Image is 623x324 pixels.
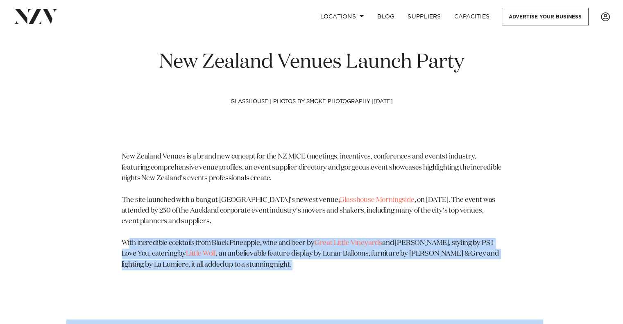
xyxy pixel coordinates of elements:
a: Capacities [448,8,496,25]
a: photos by Smoke Photography [273,99,370,104]
h1: New Zealand Venues Launch Party [122,50,502,75]
a: Glasshouse [231,99,268,104]
a: Advertise your business [502,8,589,25]
a: Glasshouse Morningside [339,197,414,204]
a: Locations [313,8,371,25]
a: Great Little Vineyards [315,240,382,247]
a: SUPPLIERS [401,8,447,25]
mark: | [270,99,272,104]
h4: [DATE] [122,92,502,125]
mark: | [372,99,374,104]
a: Little Wolf [186,250,216,257]
p: New Zealand Venues is a brand new concept for the NZ MICE (meetings, incentives, conferences and ... [122,152,502,270]
a: BLOG [371,8,401,25]
img: nzv-logo.png [13,9,58,24]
